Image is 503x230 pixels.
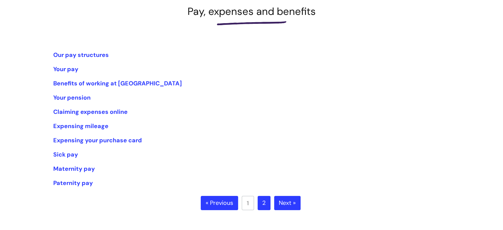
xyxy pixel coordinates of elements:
h1: Pay, expenses and benefits [53,5,450,18]
a: Benefits of working at [GEOGRAPHIC_DATA] [53,79,182,87]
a: Your pension [53,94,91,102]
a: Expensing mileage [53,122,108,130]
a: Claiming expenses online [53,108,128,116]
a: « Previous [201,196,238,210]
a: Paternity pay [53,179,93,187]
a: 2 [258,196,271,210]
a: Next » [274,196,301,210]
a: Our pay structures [53,51,109,59]
a: 1 [242,196,254,210]
a: Sick pay [53,151,78,159]
a: Your pay [53,65,78,73]
a: Expensing your purchase card [53,136,142,144]
a: Maternity pay [53,165,95,173]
